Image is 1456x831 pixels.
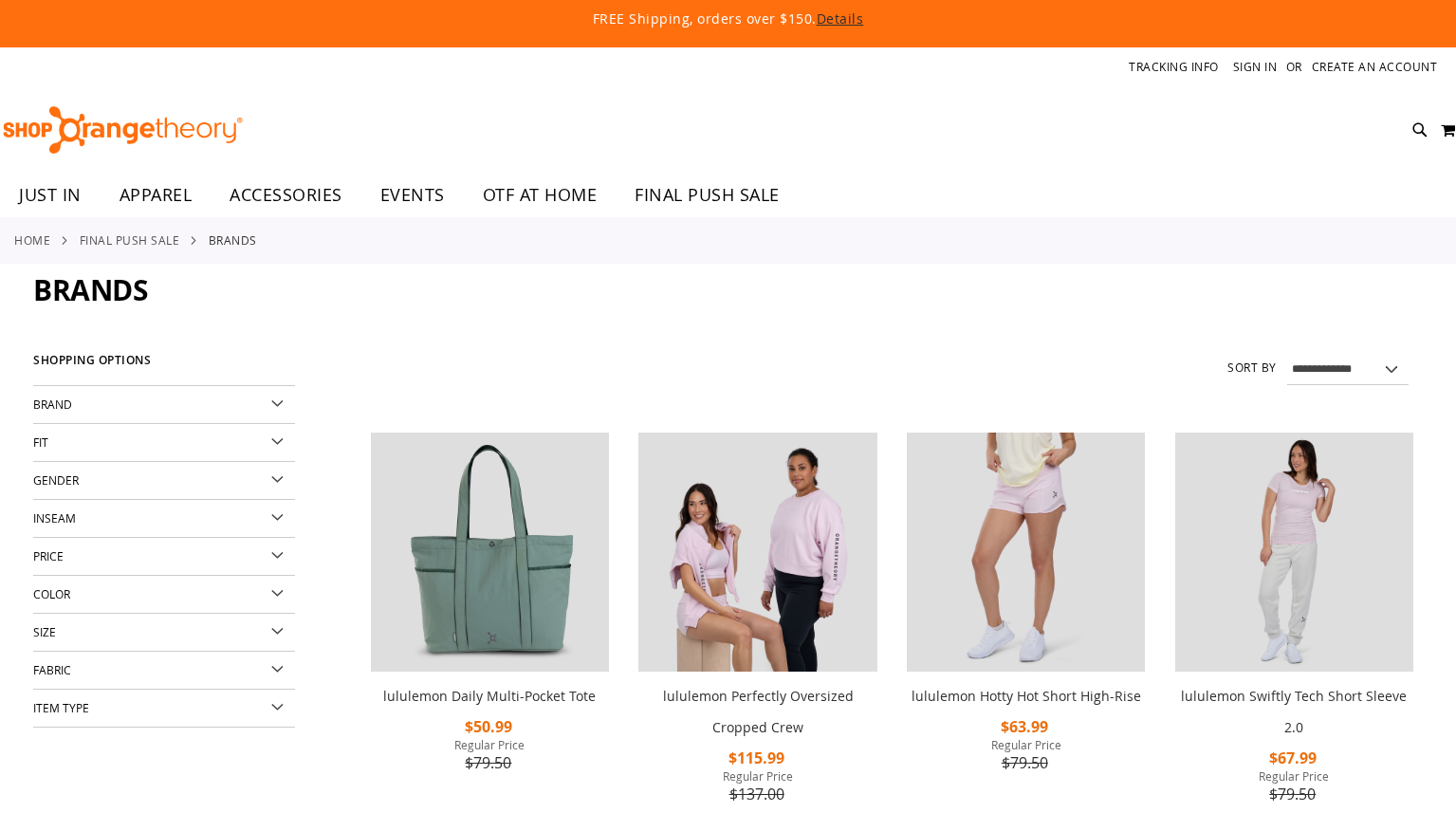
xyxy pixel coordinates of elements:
div: Fabric [33,652,295,690]
span: Brand [33,397,72,412]
span: Regular Price [1175,768,1413,784]
img: lululemon Daily Multi-Pocket Tote [371,433,609,671]
img: lululemon Swiftly Tech Short Sleeve 2.0 [1175,433,1413,671]
span: OTF AT HOME [483,174,598,216]
div: Price [33,538,295,576]
a: lululemon Daily Multi-Pocket Tote [371,433,609,674]
span: Price [33,548,64,563]
span: $63.99 [1001,716,1051,737]
span: Item Type [33,700,89,715]
span: Inseam [33,510,76,526]
span: $137.00 [729,784,787,804]
img: lululemon Perfectly Oversized Cropped Crew [638,433,876,671]
a: Sign In [1233,59,1278,75]
span: APPAREL [120,174,193,216]
div: Inseam [33,500,295,538]
a: FINAL PUSH SALE [616,174,799,216]
a: ACCESSORIES [211,174,361,217]
span: ACCESSORIES [230,174,342,216]
div: product [897,423,1154,823]
a: lululemon Perfectly Oversized Cropped Crew [638,433,876,674]
div: Brand [33,386,295,424]
label: Sort By [1227,360,1277,376]
a: APPAREL [101,174,212,217]
a: Create an Account [1312,59,1438,75]
span: $67.99 [1269,748,1319,768]
span: $79.50 [1002,752,1051,773]
span: $115.99 [728,748,787,768]
span: EVENTS [380,174,445,216]
a: lululemon Hotty Hot Short High-Rise [912,687,1141,705]
a: lululemon Daily Multi-Pocket Tote [383,687,596,705]
img: lululemon Hotty Hot Short High-Rise [907,433,1145,671]
a: Tracking Info [1129,59,1219,75]
span: JUST IN [19,174,82,216]
span: Regular Price [907,737,1145,752]
strong: Brands [209,231,257,249]
div: product [361,423,618,823]
span: Fit [33,434,48,450]
div: Size [33,614,295,652]
span: $50.99 [465,716,515,737]
div: Fit [33,424,295,462]
span: Regular Price [638,768,876,784]
span: $79.50 [465,752,514,773]
a: lululemon Swiftly Tech Short Sleeve 2.0 [1175,433,1413,674]
a: lululemon Swiftly Tech Short Sleeve 2.0 [1181,687,1407,736]
span: Size [33,624,56,639]
span: $79.50 [1269,784,1318,804]
div: Item Type [33,690,295,728]
span: Color [33,586,70,601]
span: Regular Price [371,737,609,752]
a: lululemon Perfectly Oversized Cropped Crew [663,687,854,736]
span: Brands [33,270,148,309]
p: FREE Shipping, orders over $150. [159,9,1298,28]
a: FINAL PUSH SALE [80,231,180,249]
span: Gender [33,472,79,488]
div: Gender [33,462,295,500]
span: Fabric [33,662,71,677]
a: Details [817,9,864,28]
span: FINAL PUSH SALE [635,174,780,216]
div: Color [33,576,295,614]
strong: Shopping Options [33,345,295,386]
a: EVENTS [361,174,464,217]
a: Home [14,231,50,249]
a: lululemon Hotty Hot Short High-Rise [907,433,1145,674]
a: OTF AT HOME [464,174,617,217]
